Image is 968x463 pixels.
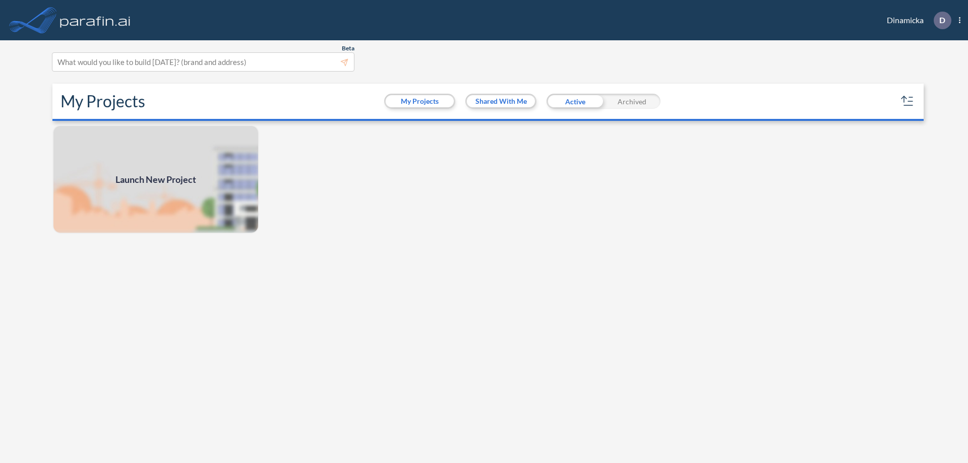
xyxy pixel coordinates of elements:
[386,95,454,107] button: My Projects
[342,44,354,52] span: Beta
[52,125,259,234] a: Launch New Project
[603,94,660,109] div: Archived
[115,173,196,186] span: Launch New Project
[899,93,916,109] button: sort
[872,12,960,29] div: Dinamicka
[60,92,145,111] h2: My Projects
[939,16,945,25] p: D
[58,10,133,30] img: logo
[52,125,259,234] img: add
[467,95,535,107] button: Shared With Me
[547,94,603,109] div: Active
